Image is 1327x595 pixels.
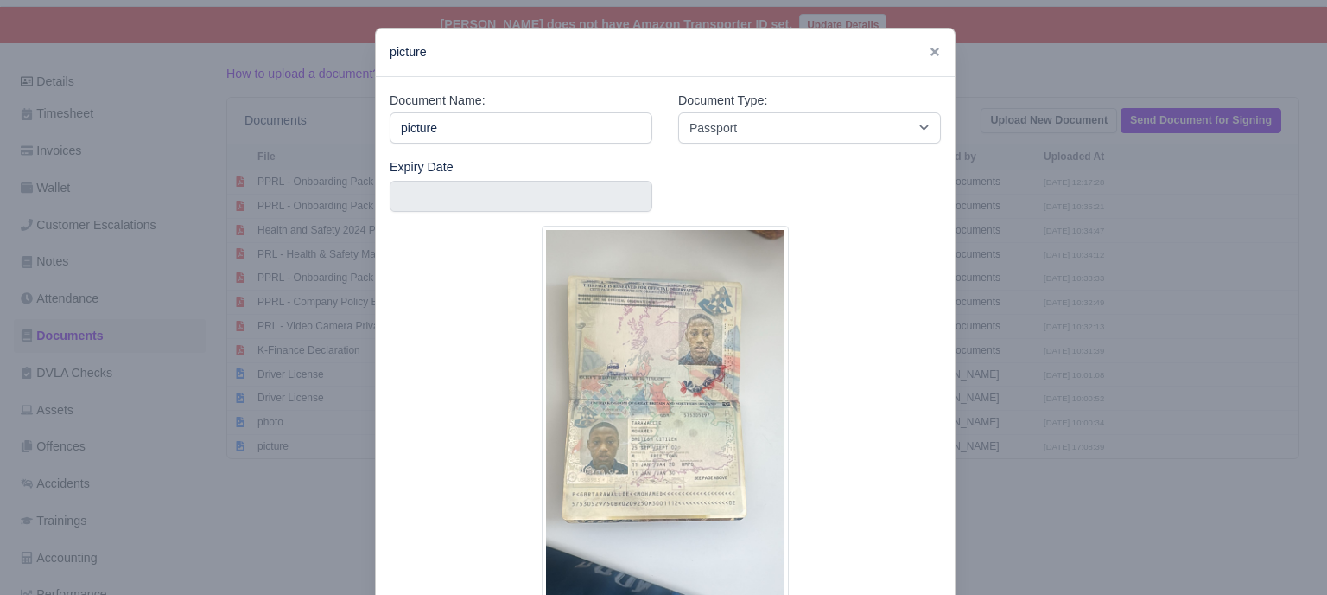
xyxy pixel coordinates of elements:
[376,29,955,77] div: picture
[678,91,767,111] label: Document Type:
[390,91,486,111] label: Document Name:
[390,157,454,177] label: Expiry Date
[1241,512,1327,595] iframe: Chat Widget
